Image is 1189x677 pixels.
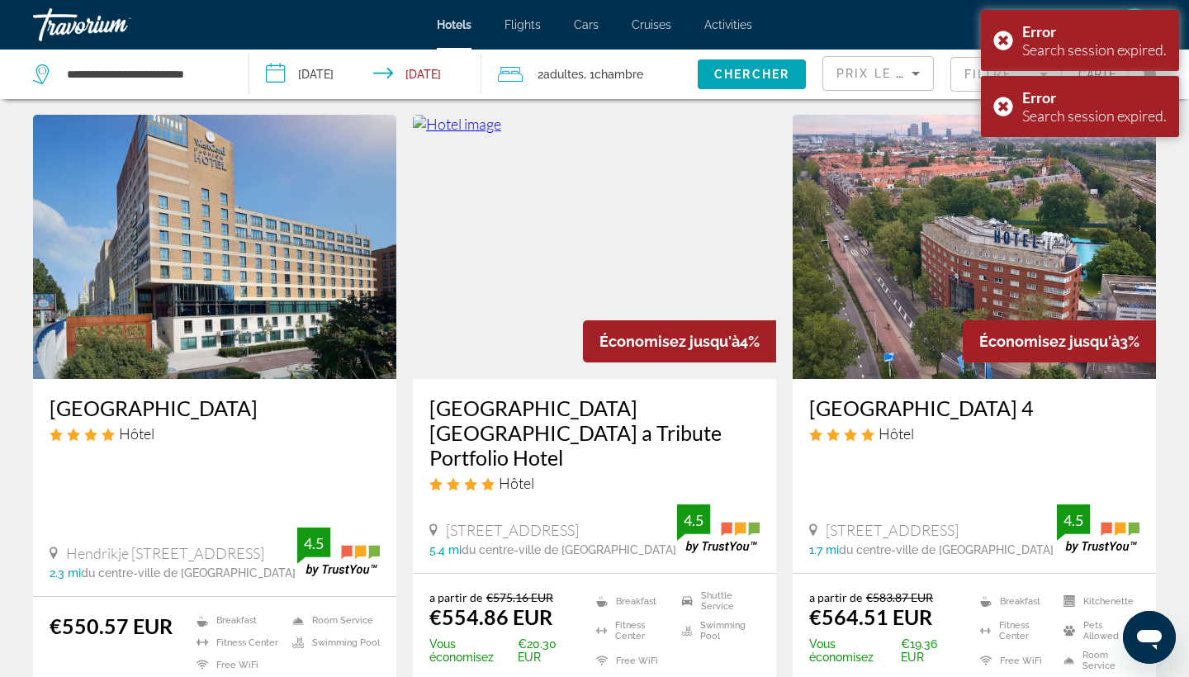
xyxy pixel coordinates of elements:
div: Search session expired. [1022,40,1167,59]
span: [STREET_ADDRESS] [826,521,959,539]
a: [GEOGRAPHIC_DATA] [GEOGRAPHIC_DATA] a Tribute Portfolio Hotel [429,395,760,470]
span: Prix le plus bas [836,67,966,80]
span: Hôtel [879,424,914,443]
span: [STREET_ADDRESS] [446,521,579,539]
li: Swimming Pool [674,620,760,641]
del: €583.87 EUR [866,590,933,604]
div: 4 star Hotel [809,424,1139,443]
a: [GEOGRAPHIC_DATA] 4 [809,395,1139,420]
img: Hotel image [413,115,776,379]
li: Shuttle Service [674,590,760,612]
button: User Menu [1113,7,1156,42]
button: Toggle map [1116,67,1156,82]
button: Travelers: 2 adults, 0 children [481,50,698,99]
span: du centre-ville de [GEOGRAPHIC_DATA] [81,566,296,580]
span: Chercher [714,68,789,81]
span: du centre-ville de [GEOGRAPHIC_DATA] [462,543,676,556]
li: Room Service [284,613,380,627]
li: Breakfast [188,613,284,627]
li: Fitness Center [588,620,674,641]
span: 1.7 mi [809,543,839,556]
span: 2.3 mi [50,566,81,580]
span: 5.4 mi [429,543,462,556]
a: Activities [704,18,752,31]
span: Carte [1078,63,1116,86]
ins: €554.86 EUR [429,604,552,629]
span: 2 [538,63,584,86]
span: Économisez jusqu'à [979,333,1120,350]
span: Hôtel [119,424,154,443]
li: Pets Allowed [1055,620,1139,641]
span: du centre-ville de [GEOGRAPHIC_DATA] [839,543,1054,556]
span: Adultes [543,68,584,81]
iframe: Bouton de lancement de la fenêtre de messagerie [1123,611,1176,664]
button: Check-in date: Jul 15, 2026 Check-out date: Jul 19, 2026 [249,50,482,99]
li: Free WiFi [188,658,284,672]
ins: €564.51 EUR [809,604,932,629]
li: Swimming Pool [284,636,380,650]
button: Chercher [698,59,806,89]
a: Cruises [632,18,671,31]
img: trustyou-badge.svg [1057,504,1139,553]
img: Hotel image [33,115,396,379]
span: Hendrikje [STREET_ADDRESS] [66,544,264,562]
li: Fitness Center [972,620,1056,641]
div: Error [1022,88,1167,107]
span: Vous économisez [429,637,514,664]
mat-select: Sort by [836,64,920,83]
span: Économisez jusqu'à [599,333,740,350]
li: Free WiFi [588,650,674,671]
a: [GEOGRAPHIC_DATA] [50,395,380,420]
span: a partir de [429,590,482,604]
div: 4.5 [1057,510,1090,530]
div: 3% [963,320,1156,362]
li: Breakfast [972,590,1056,612]
p: €20.30 EUR [429,637,576,664]
div: 4.5 [677,510,710,530]
div: 4.5 [297,533,330,553]
ins: €550.57 EUR [50,613,173,638]
button: Filter [950,56,1062,92]
p: €19.36 EUR [809,637,959,664]
a: Travorium [33,3,198,46]
div: Search session expired. [1022,107,1167,125]
del: €575.16 EUR [486,590,553,604]
img: trustyou-badge.svg [297,528,380,576]
li: Fitness Center [188,636,284,650]
div: Error [1022,22,1167,40]
div: 4 star Hotel [50,424,380,443]
div: 4 star Hotel [429,474,760,492]
li: Kitchenette [1055,590,1139,612]
span: , 1 [584,63,643,86]
span: Hôtel [499,474,534,492]
li: Room Service [1055,650,1139,671]
li: Free WiFi [972,650,1056,671]
span: Chambre [594,68,643,81]
a: Flights [504,18,541,31]
a: Cars [574,18,599,31]
div: 4% [583,320,776,362]
li: Breakfast [588,590,674,612]
span: a partir de [809,590,862,604]
span: Vous économisez [809,637,897,664]
img: Hotel image [793,115,1156,379]
img: trustyou-badge.svg [677,504,760,553]
a: Hotels [437,18,471,31]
